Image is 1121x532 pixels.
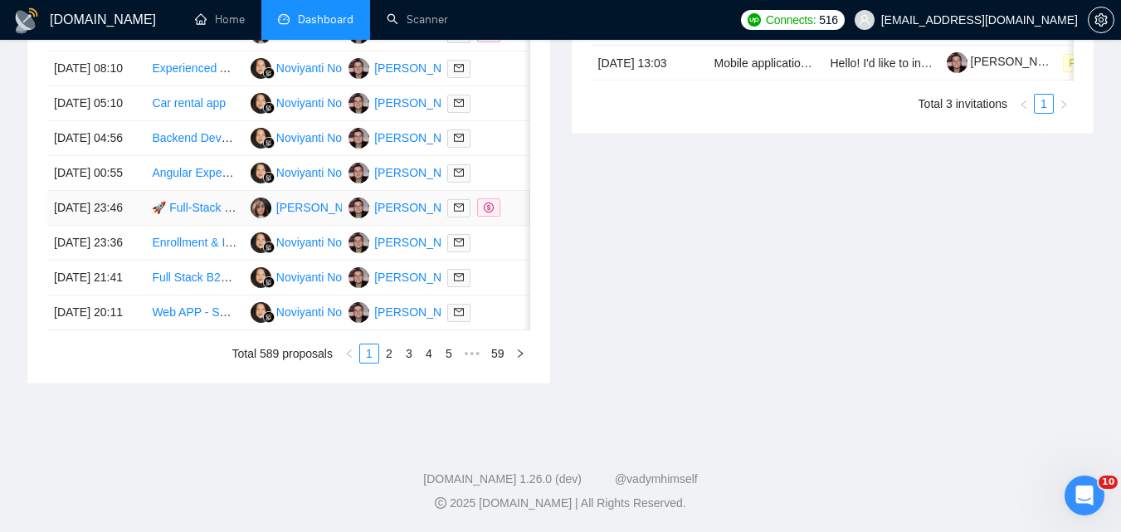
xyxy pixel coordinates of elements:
li: Total 589 proposals [232,344,333,364]
td: Mobile application refactoring [708,46,824,81]
a: setting [1088,13,1114,27]
img: upwork-logo.png [748,13,761,27]
a: NNNoviyanti Noviyanti [251,130,375,144]
img: NN [251,163,271,183]
li: 1 [359,344,379,364]
a: YS[PERSON_NAME] [348,61,470,74]
button: setting [1088,7,1114,33]
div: Noviyanti Noviyanti [276,233,375,251]
span: mail [454,307,464,317]
a: YS[PERSON_NAME] [348,95,470,109]
img: gigradar-bm.png [263,67,275,79]
a: Web APP - Saas Portal [152,305,271,319]
span: Pending [1063,54,1113,72]
td: [DATE] 08:10 [47,51,145,86]
div: [PERSON_NAME] [374,268,470,286]
div: [PERSON_NAME] [374,198,470,217]
div: Noviyanti Noviyanti [276,164,375,182]
a: NNNoviyanti Noviyanti [251,270,375,283]
td: Web APP - Saas Portal [145,295,243,330]
div: 2025 [DOMAIN_NAME] | All Rights Reserved. [13,495,1108,512]
li: Next Page [510,344,530,364]
div: Noviyanti Noviyanti [276,303,375,321]
a: Car rental app [152,96,226,110]
a: Full Stack B2B SaaS Developer with AI Pipeline Experience [152,271,459,284]
a: [PERSON_NAME] [947,55,1066,68]
a: Enrollment & Identity (Backend, CV, ASR) [152,236,367,249]
img: KA [251,198,271,218]
img: gigradar-bm.png [263,276,275,288]
a: Pending [1063,56,1119,69]
button: left [339,344,359,364]
span: Dashboard [298,12,353,27]
td: 🚀 Full-Stack Developer (React + Supabase + APIs) – Build MVP SaaS [145,191,243,226]
span: setting [1089,13,1114,27]
td: [DATE] 00:55 [47,156,145,191]
a: Angular Expert for SaaS platform [152,166,322,179]
img: logo [13,7,40,34]
img: c1bYBLFISfW-KFu5YnXsqDxdnhJyhFG7WZWQjmw4vq0-YF4TwjoJdqRJKIWeWIjxa9 [947,52,967,73]
a: 1 [360,344,378,363]
img: YS [348,93,369,114]
a: KA[PERSON_NAME] [251,200,372,213]
span: left [1019,100,1029,110]
td: Backend Developer Needed for API Integration [145,121,243,156]
img: gigradar-bm.png [263,242,275,253]
td: Full Stack B2B SaaS Developer with AI Pipeline Experience [145,261,243,295]
a: 🚀 Full-Stack Developer (React + Supabase + APIs) – Build MVP SaaS [152,201,519,214]
li: 5 [439,344,459,364]
img: YS [348,267,369,288]
li: 1 [1034,94,1054,114]
span: mail [454,63,464,73]
img: gigradar-bm.png [263,172,275,183]
img: NN [251,267,271,288]
li: 3 [399,344,419,364]
span: dollar [484,203,494,212]
a: 1 [1035,95,1053,113]
li: Previous Page [1014,94,1034,114]
a: NNNoviyanti Noviyanti [251,61,375,74]
span: ••• [459,344,485,364]
li: Next Page [1054,94,1074,114]
a: 3 [400,344,418,363]
a: NNNoviyanti Noviyanti [251,95,375,109]
a: 2 [380,344,398,363]
img: gigradar-bm.png [263,137,275,149]
img: YS [348,128,369,149]
td: Enrollment & Identity (Backend, CV, ASR) [145,226,243,261]
span: right [515,349,525,359]
td: Car rental app [145,86,243,121]
iframe: Intercom live chat [1065,476,1104,515]
img: YS [348,198,369,218]
img: gigradar-bm.png [263,311,275,323]
td: [DATE] 04:56 [47,121,145,156]
button: left [1014,94,1034,114]
li: Previous Page [339,344,359,364]
span: copyright [435,497,446,509]
a: 59 [486,344,509,363]
a: NNNoviyanti Noviyanti [251,235,375,248]
img: NN [251,232,271,253]
td: [DATE] 23:36 [47,226,145,261]
li: 59 [485,344,510,364]
div: [PERSON_NAME] [374,303,470,321]
img: YS [348,232,369,253]
div: Noviyanti Noviyanti [276,268,375,286]
td: [DATE] 20:11 [47,295,145,330]
a: 5 [440,344,458,363]
div: [PERSON_NAME] [374,164,470,182]
span: mail [454,168,464,178]
a: NNNoviyanti Noviyanti [251,165,375,178]
div: Noviyanti Noviyanti [276,129,375,147]
span: Connects: [766,11,816,29]
td: Angular Expert for SaaS platform [145,156,243,191]
img: gigradar-bm.png [263,102,275,114]
a: 4 [420,344,438,363]
span: mail [454,98,464,108]
a: YS[PERSON_NAME] [348,165,470,178]
a: @vadymhimself [615,472,698,486]
span: right [1059,100,1069,110]
td: [DATE] 21:41 [47,261,145,295]
img: YS [348,302,369,323]
span: mail [454,237,464,247]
